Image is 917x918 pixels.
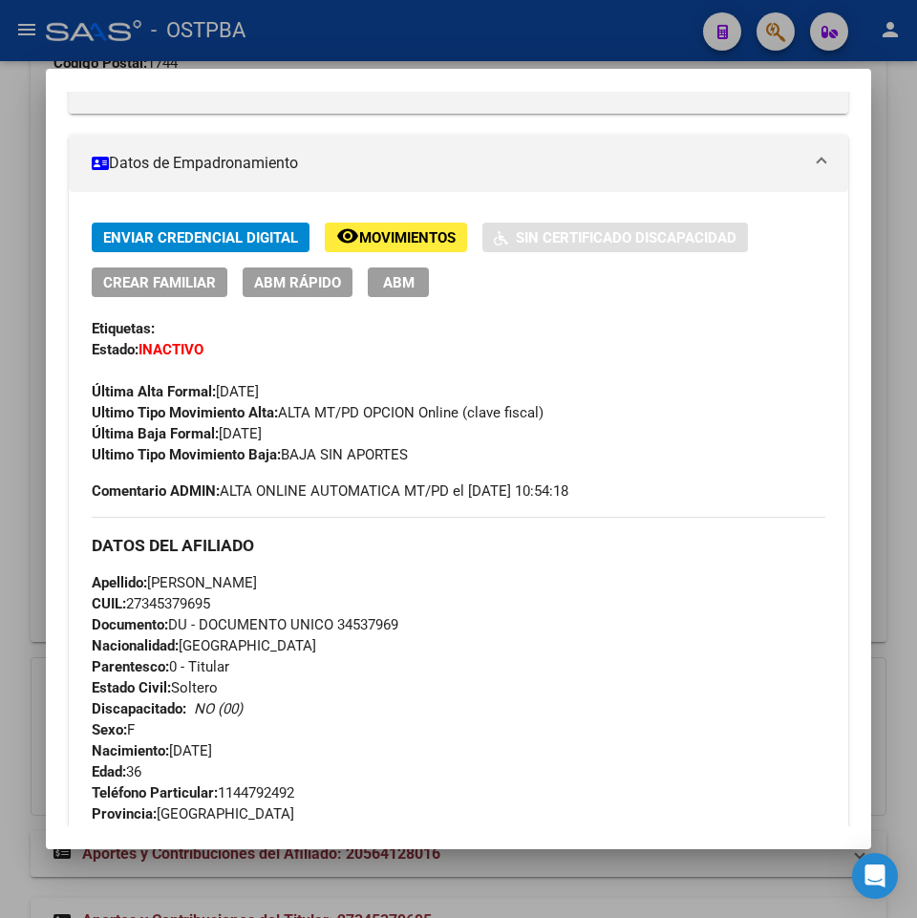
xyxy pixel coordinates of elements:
span: Enviar Credencial Digital [103,229,298,246]
strong: Sexo: [92,721,127,738]
strong: Última Baja Formal: [92,425,219,442]
span: [DATE] [92,425,262,442]
span: Soltero [92,679,218,696]
strong: Documento: [92,616,168,633]
mat-panel-title: Datos de Empadronamiento [92,152,802,175]
button: ABM [368,267,429,297]
strong: Comentario ADMIN: [92,482,220,500]
strong: Estado Civil: [92,679,171,696]
span: ALTA MT/PD OPCION Online (clave fiscal) [92,404,544,421]
span: Crear Familiar [103,274,216,291]
strong: Discapacitado: [92,700,186,717]
mat-expansion-panel-header: Datos de Empadronamiento [69,135,848,192]
strong: CUIL: [92,595,126,612]
strong: Nacimiento: [92,742,169,759]
strong: Ultimo Tipo Movimiento Alta: [92,404,278,421]
span: DU - DOCUMENTO UNICO 34537969 [92,616,398,633]
span: [DATE] [92,742,212,759]
strong: Apellido: [92,574,147,591]
strong: Última Alta Formal: [92,383,216,400]
strong: INACTIVO [139,341,203,358]
strong: Edad: [92,763,126,780]
span: 36 [92,763,141,780]
span: 1144792492 [92,784,294,801]
h3: DATOS DEL AFILIADO [92,535,825,556]
button: Enviar Credencial Digital [92,223,309,252]
span: Sin Certificado Discapacidad [516,229,736,246]
div: Open Intercom Messenger [852,853,898,899]
span: Movimientos [359,229,456,246]
span: BAJA SIN APORTES [92,446,408,463]
span: [GEOGRAPHIC_DATA] [92,637,316,654]
strong: Etiquetas: [92,320,155,337]
strong: Parentesco: [92,658,169,675]
span: ABM [383,274,415,291]
button: Sin Certificado Discapacidad [482,223,748,252]
span: [DATE] [92,383,259,400]
span: [PERSON_NAME] [92,574,257,591]
i: NO (00) [194,700,243,717]
button: ABM Rápido [243,267,352,297]
span: ALTA ONLINE AUTOMATICA MT/PD el [DATE] 10:54:18 [92,480,568,502]
mat-icon: remove_red_eye [336,224,359,247]
span: F [92,721,135,738]
span: 27345379695 [92,595,210,612]
button: Crear Familiar [92,267,227,297]
span: ABM Rápido [254,274,341,291]
button: Movimientos [325,223,467,252]
strong: Provincia: [92,805,157,822]
strong: Ultimo Tipo Movimiento Baja: [92,446,281,463]
span: 0 - Titular [92,658,229,675]
strong: Estado: [92,341,139,358]
span: [GEOGRAPHIC_DATA] [92,805,294,822]
strong: Nacionalidad: [92,637,179,654]
strong: Teléfono Particular: [92,784,218,801]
